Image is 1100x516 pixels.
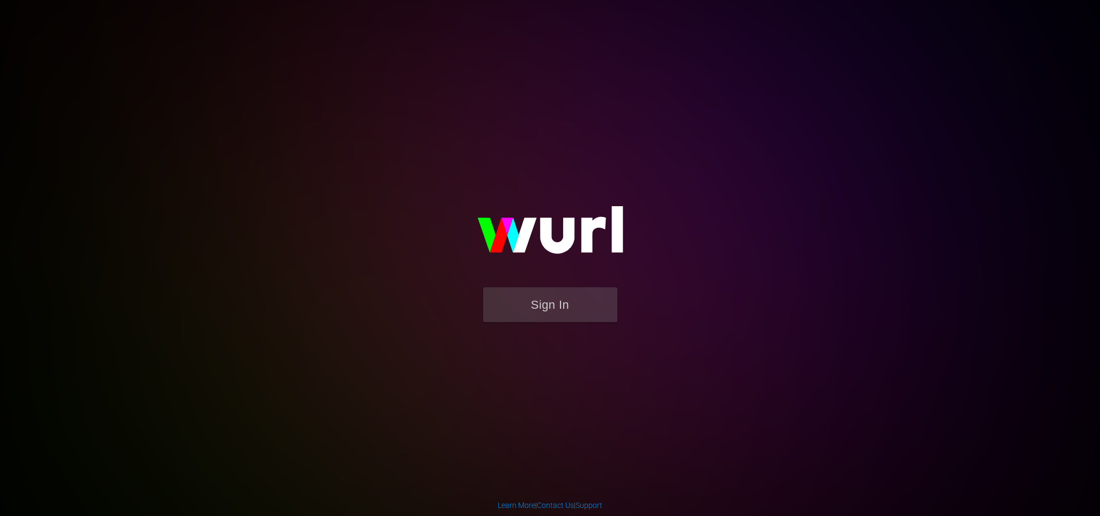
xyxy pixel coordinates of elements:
div: | | [498,500,602,511]
a: Support [576,501,602,510]
img: wurl-logo-on-black-223613ac3d8ba8fe6dc639794a292ebdb59501304c7dfd60c99c58986ef67473.svg [443,183,658,287]
a: Contact Us [537,501,574,510]
a: Learn More [498,501,535,510]
button: Sign In [483,287,617,322]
